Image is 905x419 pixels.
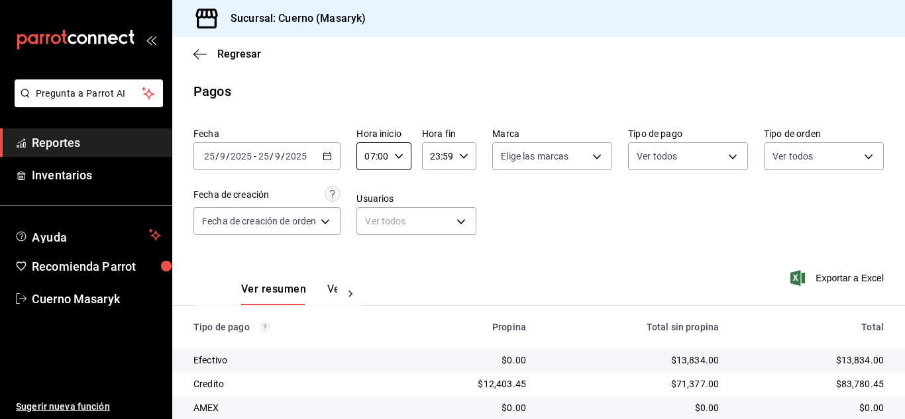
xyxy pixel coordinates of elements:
[219,151,226,162] input: --
[740,322,884,332] div: Total
[193,377,384,391] div: Credito
[740,401,884,414] div: $0.00
[793,270,884,286] button: Exportar a Excel
[215,151,219,162] span: /
[501,150,568,163] span: Elige las marcas
[405,322,526,332] div: Propina
[740,353,884,367] div: $13,834.00
[9,96,163,110] a: Pregunta a Parrot AI
[193,401,384,414] div: AMEX
[254,151,256,162] span: -
[32,134,161,152] span: Reportes
[547,377,719,391] div: $71,377.00
[405,377,526,391] div: $12,403.45
[356,207,476,235] div: Ver todos
[36,87,142,101] span: Pregunta a Parrot AI
[405,401,526,414] div: $0.00
[217,48,261,60] span: Regresar
[422,129,476,138] label: Hora fin
[193,48,261,60] button: Regresar
[405,353,526,367] div: $0.00
[32,290,161,308] span: Cuerno Masaryk
[492,129,612,138] label: Marca
[764,129,884,138] label: Tipo de orden
[32,257,161,275] span: Recomienda Parrot
[203,151,215,162] input: --
[193,81,231,101] div: Pagos
[193,322,384,332] div: Tipo de pago
[547,322,719,332] div: Total sin propina
[16,400,161,414] span: Sugerir nueva función
[193,188,269,202] div: Fecha de creación
[258,151,270,162] input: --
[241,283,306,305] button: Ver resumen
[637,150,677,163] span: Ver todos
[193,129,341,138] label: Fecha
[547,401,719,414] div: $0.00
[32,227,144,243] span: Ayuda
[281,151,285,162] span: /
[260,322,270,332] svg: Los pagos realizados con Pay y otras terminales son montos brutos.
[274,151,281,162] input: --
[356,129,411,138] label: Hora inicio
[285,151,307,162] input: ----
[193,353,384,367] div: Efectivo
[628,129,748,138] label: Tipo de pago
[15,79,163,107] button: Pregunta a Parrot AI
[226,151,230,162] span: /
[327,283,377,305] button: Ver pagos
[547,353,719,367] div: $13,834.00
[230,151,252,162] input: ----
[241,283,337,305] div: navigation tabs
[202,214,316,228] span: Fecha de creación de orden
[270,151,274,162] span: /
[356,194,476,203] label: Usuarios
[146,34,156,45] button: open_drawer_menu
[740,377,884,391] div: $83,780.45
[32,166,161,184] span: Inventarios
[220,11,366,26] h3: Sucursal: Cuerno (Masaryk)
[772,150,813,163] span: Ver todos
